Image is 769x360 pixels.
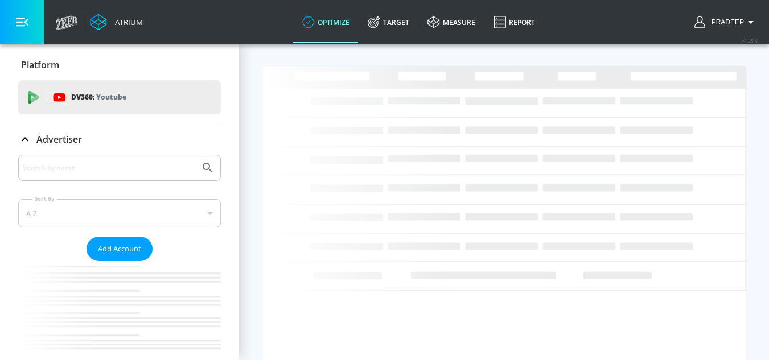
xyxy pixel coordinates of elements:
label: Sort By [32,195,57,202]
span: Add Account [98,242,141,255]
div: DV360: Youtube [18,80,221,114]
div: A-Z [18,199,221,227]
a: optimize [293,2,359,43]
div: Platform [18,49,221,81]
a: Target [359,2,418,43]
p: Advertiser [36,133,82,146]
button: Pradeep [694,15,758,29]
input: Search by name [23,160,195,175]
a: Atrium [90,14,143,31]
button: Add Account [87,237,153,261]
p: Platform [21,59,59,71]
p: DV360: [71,91,126,104]
a: Report [484,2,544,43]
div: Atrium [110,17,143,27]
span: v 4.25.4 [742,38,758,44]
p: Youtube [96,91,126,103]
a: measure [418,2,484,43]
div: Advertiser [18,123,221,155]
span: login as: pradeep.achutha@zefr.com [707,18,744,26]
